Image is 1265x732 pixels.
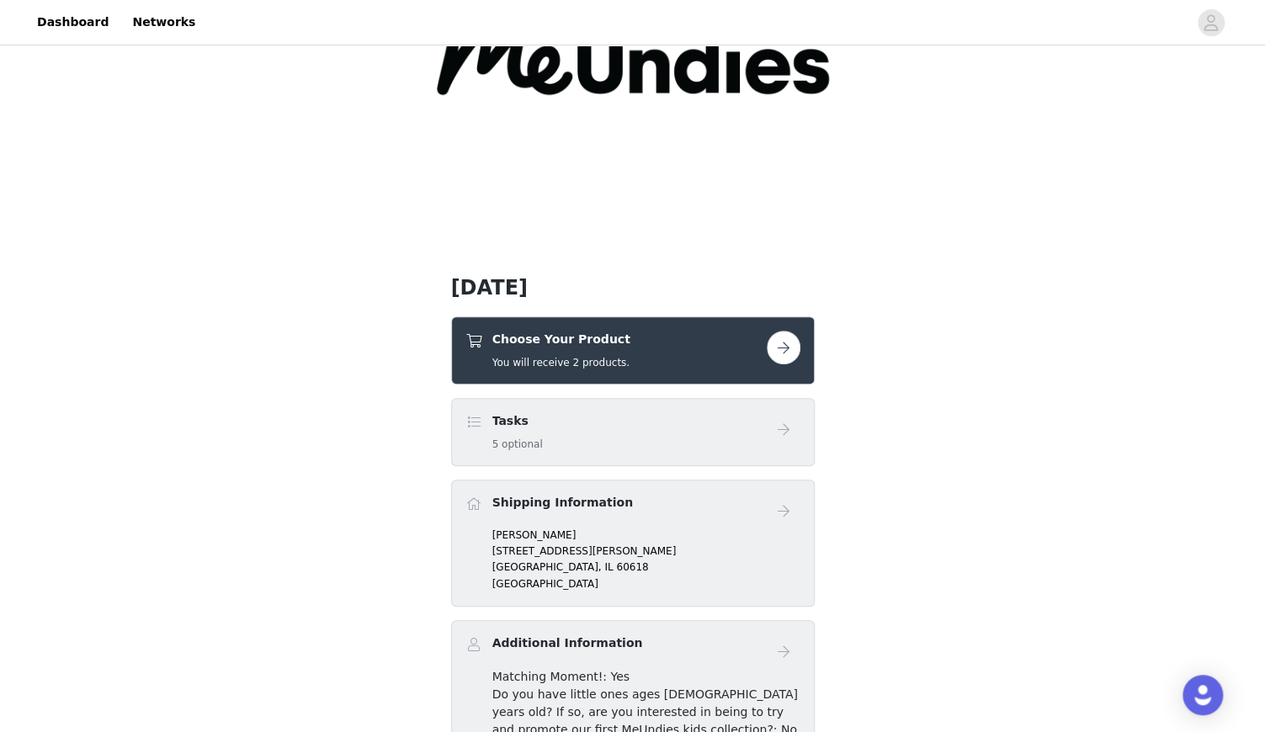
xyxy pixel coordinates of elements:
[27,3,119,41] a: Dashboard
[492,634,643,652] h4: Additional Information
[604,561,613,573] span: IL
[492,494,633,512] h4: Shipping Information
[1203,9,1219,36] div: avatar
[492,576,800,591] p: [GEOGRAPHIC_DATA]
[616,561,648,573] span: 60618
[122,3,205,41] a: Networks
[492,331,630,348] h4: Choose Your Product
[1183,675,1223,715] div: Open Intercom Messenger
[451,480,815,607] div: Shipping Information
[492,528,800,543] p: [PERSON_NAME]
[451,398,815,466] div: Tasks
[492,412,543,430] h4: Tasks
[492,355,630,370] h5: You will receive 2 products.
[451,316,815,385] div: Choose Your Product
[492,670,630,683] span: Matching Moment!: Yes
[492,544,800,559] p: [STREET_ADDRESS][PERSON_NAME]
[451,273,815,303] h1: [DATE]
[492,437,543,452] h5: 5 optional
[492,561,602,573] span: [GEOGRAPHIC_DATA],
